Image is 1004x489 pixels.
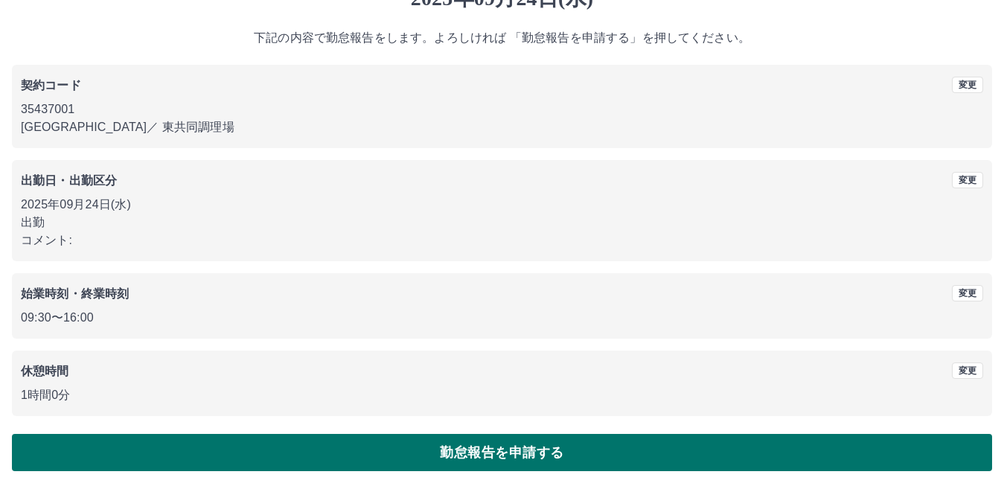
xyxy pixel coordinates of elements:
p: 09:30 〜 16:00 [21,309,983,327]
p: 2025年09月24日(水) [21,196,983,214]
b: 休憩時間 [21,365,69,377]
b: 始業時刻・終業時刻 [21,287,129,300]
p: [GEOGRAPHIC_DATA] ／ 東共同調理場 [21,118,983,136]
p: コメント: [21,231,983,249]
p: 1時間0分 [21,386,983,404]
button: 変更 [952,77,983,93]
button: 変更 [952,362,983,379]
p: 出勤 [21,214,983,231]
b: 契約コード [21,79,81,92]
p: 35437001 [21,100,983,118]
p: 下記の内容で勤怠報告をします。よろしければ 「勤怠報告を申請する」を押してください。 [12,29,992,47]
button: 変更 [952,285,983,301]
b: 出勤日・出勤区分 [21,174,117,187]
button: 勤怠報告を申請する [12,434,992,471]
button: 変更 [952,172,983,188]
